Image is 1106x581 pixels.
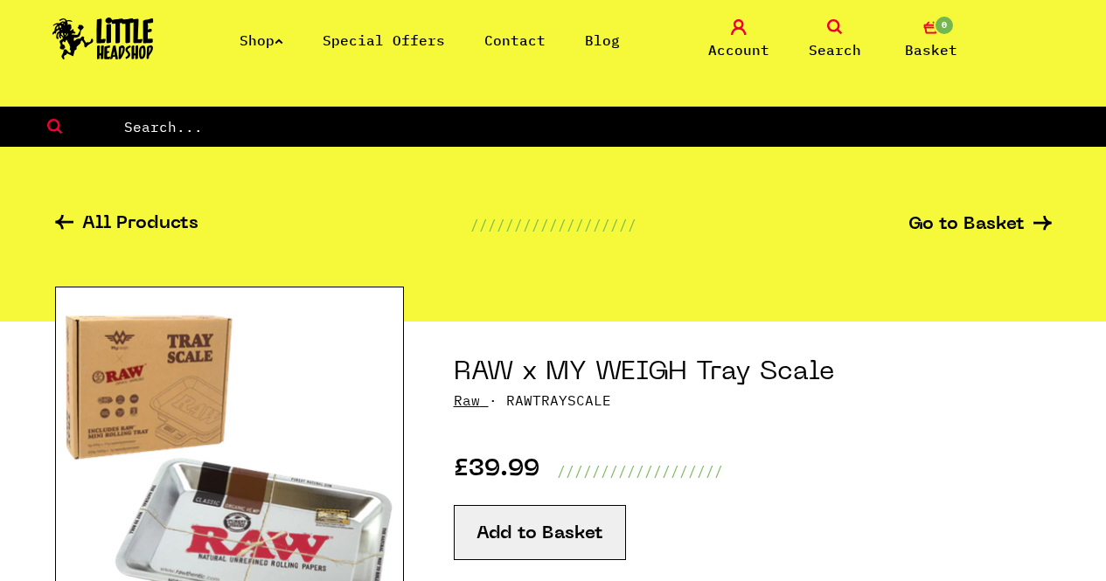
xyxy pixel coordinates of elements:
p: £39.99 [454,460,539,481]
a: Blog [585,31,620,49]
a: Raw [454,391,480,409]
a: 0 Basket [887,19,975,60]
a: Special Offers [323,31,445,49]
span: Basket [905,39,957,60]
span: 0 [934,15,955,36]
h1: RAW x MY WEIGH Tray Scale [454,356,1052,390]
a: All Products [55,215,198,235]
button: Add to Basket [454,505,626,560]
img: Little Head Shop Logo [52,17,154,59]
a: Go to Basket [908,216,1052,234]
p: /////////////////// [470,214,636,235]
span: Search [809,39,861,60]
p: · RAWTRAYSCALE [454,390,1052,411]
span: Account [708,39,769,60]
input: Search... [122,115,1106,138]
a: Shop [240,31,283,49]
p: /////////////////// [557,460,723,481]
a: Contact [484,31,546,49]
a: Search [791,19,879,60]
